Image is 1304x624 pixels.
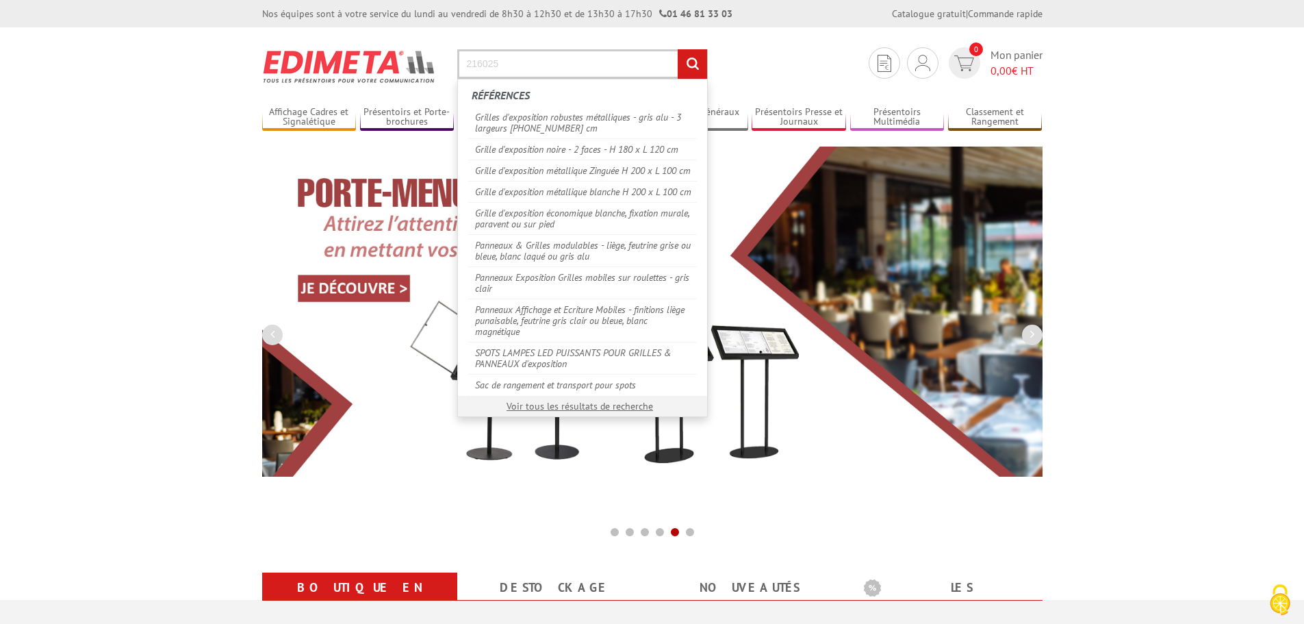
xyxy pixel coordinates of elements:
span: 0,00 [990,64,1012,77]
b: Les promotions [864,575,1035,603]
a: Grille d'exposition métallique blanche H 200 x L 100 cm [468,181,697,202]
img: Cookies (fenêtre modale) [1263,583,1297,617]
span: 0 [969,42,983,56]
a: Panneaux & Grilles modulables - liège, feutrine grise ou bleue, blanc laqué ou gris alu [468,234,697,266]
button: Cookies (fenêtre modale) [1256,577,1304,624]
a: Panneaux Affichage et Ecriture Mobiles - finitions liège punaisable, feutrine gris clair ou bleue... [468,299,697,342]
a: Panneaux Exposition Grilles mobiles sur roulettes - gris clair [468,266,697,299]
img: devis rapide [954,55,974,71]
span: € HT [990,63,1043,79]
span: Références [472,88,530,102]
a: SPOTS LAMPES LED PUISSANTS POUR GRILLES & PANNEAUX d'exposition [468,342,697,374]
a: nouveautés [669,575,831,600]
input: Rechercher un produit ou une référence... [457,49,708,79]
strong: 01 46 81 33 03 [659,8,732,20]
a: Catalogue gratuit [892,8,966,20]
img: Présentoir, panneau, stand - Edimeta - PLV, affichage, mobilier bureau, entreprise [262,41,437,92]
a: Grille d'exposition métallique Zinguée H 200 x L 100 cm [468,160,697,181]
a: Présentoirs Presse et Journaux [752,106,846,129]
a: Commande rapide [968,8,1043,20]
img: devis rapide [878,55,891,72]
div: Rechercher un produit ou une référence... [457,79,708,417]
a: Grille d'exposition noire - 2 faces - H 180 x L 120 cm [468,138,697,160]
a: Présentoirs Multimédia [850,106,945,129]
a: Classement et Rangement [948,106,1043,129]
a: Affichage Cadres et Signalétique [262,106,357,129]
a: Voir tous les résultats de recherche [507,400,653,412]
a: Présentoirs et Porte-brochures [360,106,455,129]
input: rechercher [678,49,707,79]
a: Destockage [474,575,636,600]
a: Grilles d'exposition robustes métalliques - gris alu - 3 largeurs [PHONE_NUMBER] cm [468,107,697,138]
a: devis rapide 0 Mon panier 0,00€ HT [945,47,1043,79]
a: Sac de rangement et transport pour spots [468,374,697,395]
div: | [892,7,1043,21]
div: Nos équipes sont à votre service du lundi au vendredi de 8h30 à 12h30 et de 13h30 à 17h30 [262,7,732,21]
span: Mon panier [990,47,1043,79]
a: Grille d'exposition économique blanche, fixation murale, paravent ou sur pied [468,202,697,234]
img: devis rapide [915,55,930,71]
